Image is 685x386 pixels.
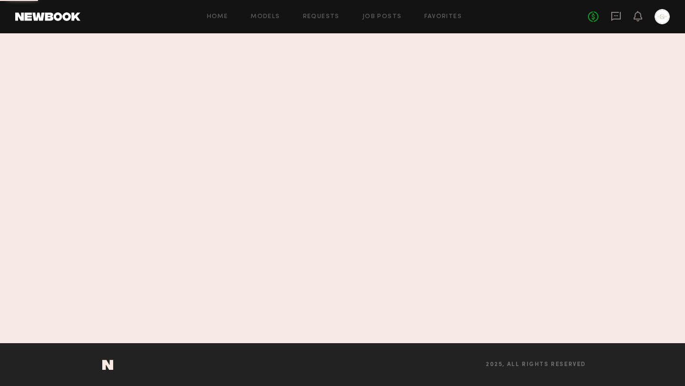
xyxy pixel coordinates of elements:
span: 2025, all rights reserved [486,362,586,368]
a: Home [207,14,228,20]
a: Favorites [424,14,462,20]
a: Requests [303,14,340,20]
a: Job Posts [362,14,402,20]
a: Models [251,14,280,20]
